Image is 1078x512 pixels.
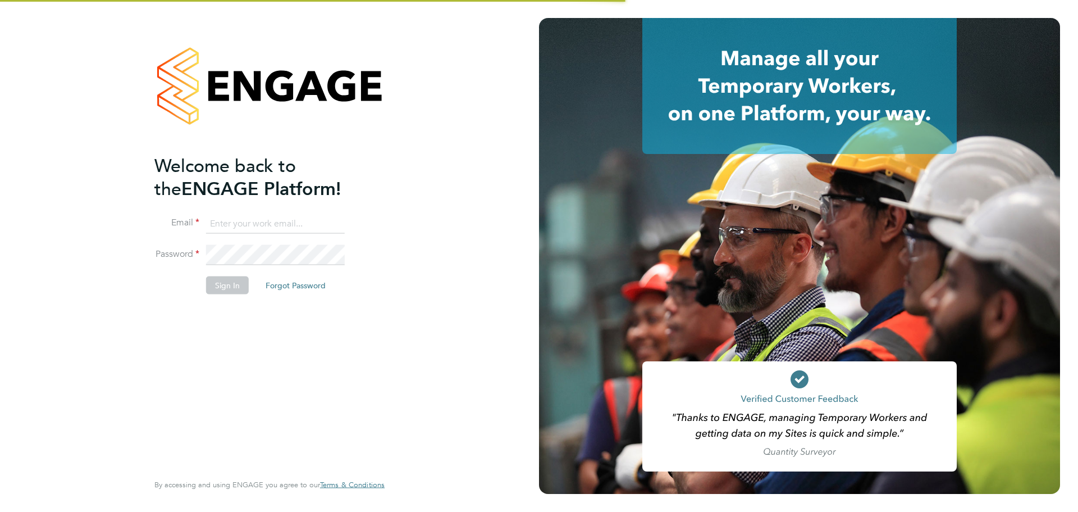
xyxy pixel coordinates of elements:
span: By accessing and using ENGAGE you agree to our [154,480,385,490]
span: Welcome back to the [154,155,296,200]
span: Terms & Conditions [320,480,385,490]
label: Password [154,248,199,260]
label: Email [154,217,199,229]
input: Enter your work email... [206,214,345,234]
button: Forgot Password [257,277,335,294]
a: Terms & Conditions [320,481,385,490]
h2: ENGAGE Platform! [154,154,373,200]
button: Sign In [206,277,249,294]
